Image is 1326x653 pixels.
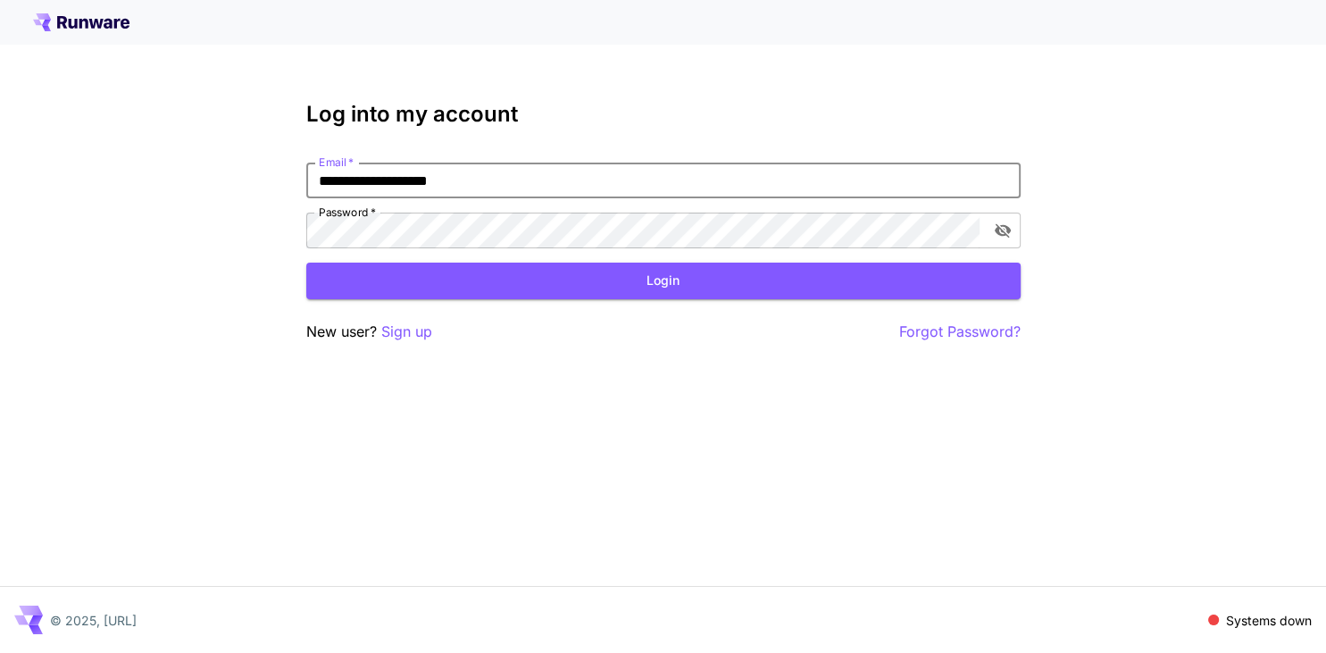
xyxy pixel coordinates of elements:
[899,321,1021,343] button: Forgot Password?
[319,205,376,220] label: Password
[381,321,432,343] button: Sign up
[306,321,432,343] p: New user?
[987,214,1019,247] button: toggle password visibility
[319,155,354,170] label: Email
[306,263,1021,299] button: Login
[50,611,137,630] p: © 2025, [URL]
[306,102,1021,127] h3: Log into my account
[1226,611,1312,630] p: Systems down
